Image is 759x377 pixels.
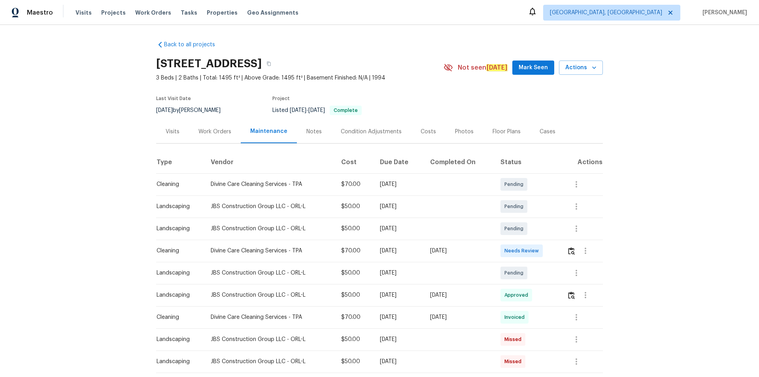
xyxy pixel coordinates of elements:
[157,269,198,277] div: Landscaping
[380,203,417,210] div: [DATE]
[424,151,494,173] th: Completed On
[430,247,488,255] div: [DATE]
[430,313,488,321] div: [DATE]
[247,9,298,17] span: Geo Assignments
[27,9,53,17] span: Maestro
[211,269,329,277] div: JBS Construction Group LLC - ORL-L
[486,64,508,71] em: [DATE]
[211,313,329,321] div: Divine Care Cleaning Services - TPA
[504,358,525,366] span: Missed
[101,9,126,17] span: Projects
[380,335,417,343] div: [DATE]
[341,291,367,299] div: $50.00
[494,151,561,173] th: Status
[211,335,329,343] div: JBS Construction Group LLC - ORL-L
[157,358,198,366] div: Landscaping
[157,335,198,343] div: Landscaping
[272,108,362,113] span: Listed
[568,247,575,255] img: Review Icon
[211,291,329,299] div: JBS Construction Group LLC - ORL-L
[380,313,417,321] div: [DATE]
[157,291,198,299] div: Landscaping
[380,269,417,277] div: [DATE]
[699,9,747,17] span: [PERSON_NAME]
[156,96,191,101] span: Last Visit Date
[211,358,329,366] div: JBS Construction Group LLC - ORL-L
[157,313,198,321] div: Cleaning
[341,225,367,233] div: $50.00
[135,9,171,17] span: Work Orders
[540,128,555,136] div: Cases
[504,313,528,321] span: Invoiced
[156,74,444,82] span: 3 Beds | 2 Baths | Total: 1495 ft² | Above Grade: 1495 ft² | Basement Finished: N/A | 1994
[374,151,423,173] th: Due Date
[380,358,417,366] div: [DATE]
[262,57,276,71] button: Copy Address
[166,128,179,136] div: Visits
[76,9,92,17] span: Visits
[341,313,367,321] div: $70.00
[157,180,198,188] div: Cleaning
[290,108,325,113] span: -
[211,225,329,233] div: JBS Construction Group LLC - ORL-L
[458,64,508,72] span: Not seen
[330,108,361,113] span: Complete
[504,335,525,343] span: Missed
[156,108,173,113] span: [DATE]
[567,286,576,305] button: Review Icon
[504,291,531,299] span: Approved
[181,10,197,15] span: Tasks
[559,61,603,75] button: Actions
[156,41,232,49] a: Back to all projects
[341,203,367,210] div: $50.00
[512,61,554,75] button: Mark Seen
[380,180,417,188] div: [DATE]
[308,108,325,113] span: [DATE]
[341,128,402,136] div: Condition Adjustments
[380,291,417,299] div: [DATE]
[211,247,329,255] div: Divine Care Cleaning Services - TPA
[519,63,548,73] span: Mark Seen
[211,203,329,210] div: JBS Construction Group LLC - ORL-L
[306,128,322,136] div: Notes
[207,9,238,17] span: Properties
[504,225,527,233] span: Pending
[341,335,367,343] div: $50.00
[156,60,262,68] h2: [STREET_ADDRESS]
[341,180,367,188] div: $70.00
[272,96,290,101] span: Project
[504,247,542,255] span: Needs Review
[341,269,367,277] div: $50.00
[335,151,374,173] th: Cost
[430,291,488,299] div: [DATE]
[504,180,527,188] span: Pending
[380,247,417,255] div: [DATE]
[290,108,306,113] span: [DATE]
[341,358,367,366] div: $50.00
[567,241,576,260] button: Review Icon
[204,151,335,173] th: Vendor
[157,203,198,210] div: Landscaping
[565,63,597,73] span: Actions
[250,127,287,135] div: Maintenance
[157,247,198,255] div: Cleaning
[493,128,521,136] div: Floor Plans
[504,269,527,277] span: Pending
[341,247,367,255] div: $70.00
[198,128,231,136] div: Work Orders
[504,203,527,210] span: Pending
[157,225,198,233] div: Landscaping
[380,225,417,233] div: [DATE]
[421,128,436,136] div: Costs
[455,128,474,136] div: Photos
[550,9,662,17] span: [GEOGRAPHIC_DATA], [GEOGRAPHIC_DATA]
[561,151,603,173] th: Actions
[568,292,575,299] img: Review Icon
[156,151,204,173] th: Type
[156,106,230,115] div: by [PERSON_NAME]
[211,180,329,188] div: Divine Care Cleaning Services - TPA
